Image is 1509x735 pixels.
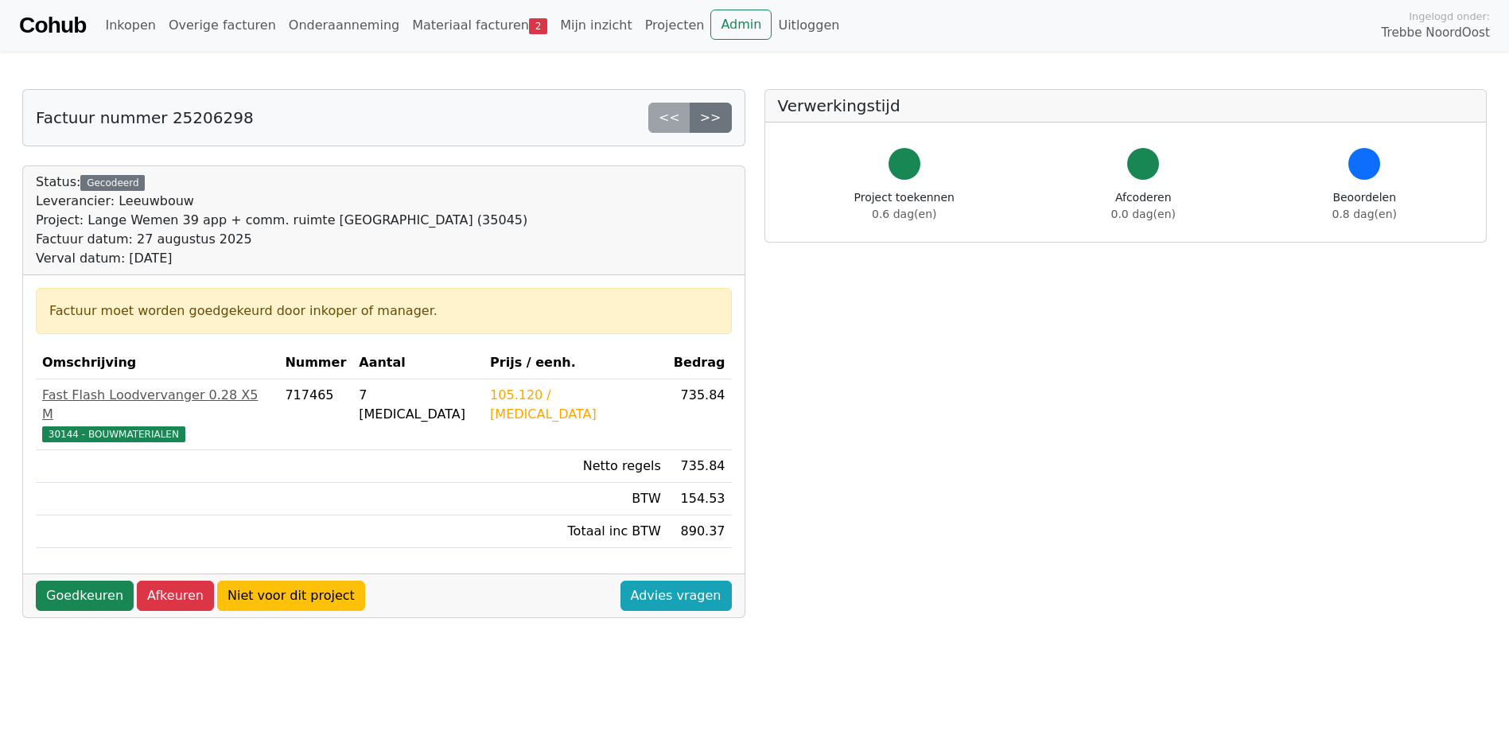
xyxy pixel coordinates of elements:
[36,211,527,230] div: Project: Lange Wemen 39 app + comm. ruimte [GEOGRAPHIC_DATA] (35045)
[137,581,214,611] a: Afkeuren
[667,515,732,548] td: 890.37
[42,386,272,443] a: Fast Flash Loodvervanger 0.28 X5 M30144 - BOUWMATERIALEN
[36,249,527,268] div: Verval datum: [DATE]
[80,175,145,191] div: Gecodeerd
[529,18,547,34] span: 2
[42,386,272,424] div: Fast Flash Loodvervanger 0.28 X5 M
[1332,208,1397,220] span: 0.8 dag(en)
[872,208,936,220] span: 0.6 dag(en)
[1332,189,1397,223] div: Beoordelen
[620,581,732,611] a: Advies vragen
[772,10,846,41] a: Uitloggen
[667,450,732,483] td: 735.84
[639,10,711,41] a: Projecten
[278,379,352,450] td: 717465
[1111,189,1176,223] div: Afcoderen
[1409,9,1490,24] span: Ingelogd onder:
[162,10,282,41] a: Overige facturen
[490,386,661,424] div: 105.120 / [MEDICAL_DATA]
[278,347,352,379] th: Nummer
[667,379,732,450] td: 735.84
[36,192,527,211] div: Leverancier: Leeuwbouw
[667,347,732,379] th: Bedrag
[710,10,772,40] a: Admin
[36,581,134,611] a: Goedkeuren
[36,230,527,249] div: Factuur datum: 27 augustus 2025
[854,189,955,223] div: Project toekennen
[49,301,718,321] div: Factuur moet worden goedgekeurd door inkoper of manager.
[554,10,639,41] a: Mijn inzicht
[359,386,477,424] div: 7 [MEDICAL_DATA]
[19,6,86,45] a: Cohub
[42,426,185,442] span: 30144 - BOUWMATERIALEN
[99,10,161,41] a: Inkopen
[217,581,365,611] a: Niet voor dit project
[1111,208,1176,220] span: 0.0 dag(en)
[36,108,254,127] h5: Factuur nummer 25206298
[36,347,278,379] th: Omschrijving
[282,10,406,41] a: Onderaanneming
[484,483,667,515] td: BTW
[352,347,484,379] th: Aantal
[667,483,732,515] td: 154.53
[484,515,667,548] td: Totaal inc BTW
[406,10,554,41] a: Materiaal facturen2
[1382,24,1490,42] span: Trebbe NoordOost
[778,96,1474,115] h5: Verwerkingstijd
[484,450,667,483] td: Netto regels
[484,347,667,379] th: Prijs / eenh.
[690,103,732,133] a: >>
[36,173,527,268] div: Status:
